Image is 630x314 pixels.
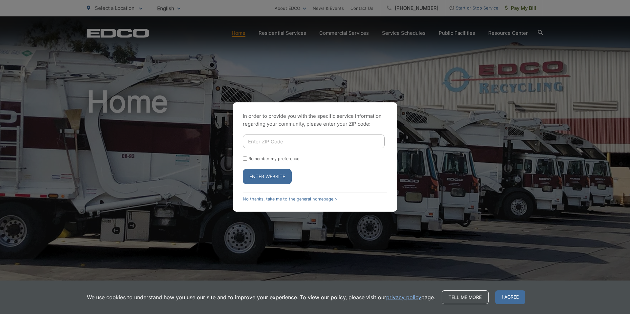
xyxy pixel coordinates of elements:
[87,293,435,301] p: We use cookies to understand how you use our site and to improve your experience. To view our pol...
[386,293,421,301] a: privacy policy
[495,290,525,304] span: I agree
[243,169,292,184] button: Enter Website
[248,156,299,161] label: Remember my preference
[442,290,489,304] a: Tell me more
[243,112,387,128] p: In order to provide you with the specific service information regarding your community, please en...
[243,135,385,148] input: Enter ZIP Code
[243,197,337,201] a: No thanks, take me to the general homepage >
